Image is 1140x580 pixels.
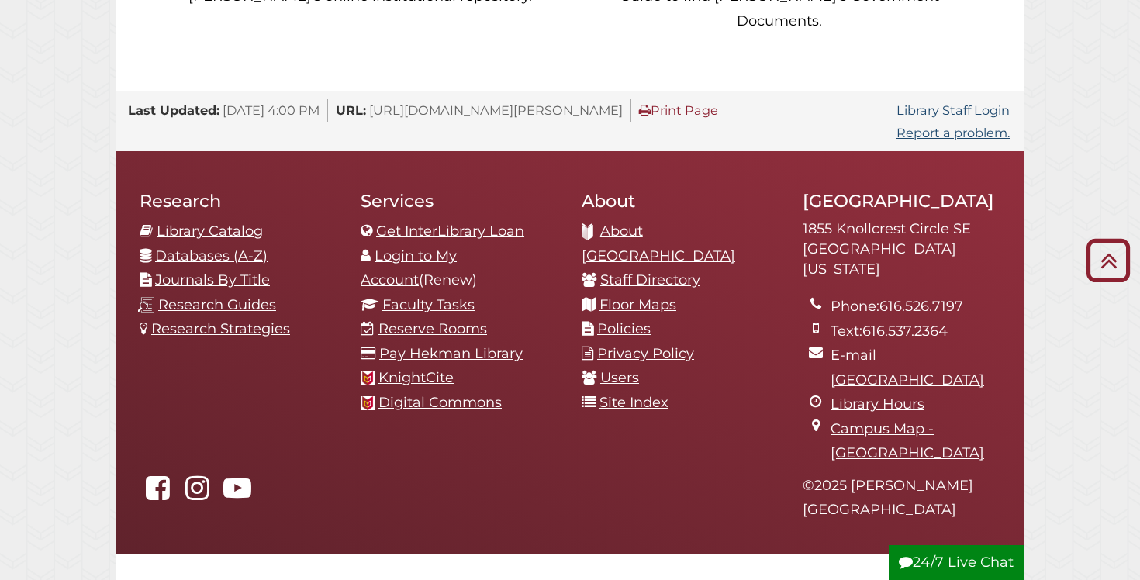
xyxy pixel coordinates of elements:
[600,369,639,386] a: Users
[128,102,219,118] span: Last Updated:
[155,247,268,264] a: Databases (A-Z)
[582,190,779,212] h2: About
[639,102,718,118] a: Print Page
[600,271,700,288] a: Staff Directory
[639,104,651,116] i: Print Page
[378,320,487,337] a: Reserve Rooms
[382,296,475,313] a: Faculty Tasks
[219,485,255,502] a: Hekman Library on YouTube
[140,190,337,212] h2: Research
[361,244,558,293] li: (Renew)
[599,296,676,313] a: Floor Maps
[896,102,1010,118] a: Library Staff Login
[831,319,1000,344] li: Text:
[378,394,502,411] a: Digital Commons
[896,125,1010,140] a: Report a problem.
[1080,247,1136,273] a: Back to Top
[361,190,558,212] h2: Services
[223,102,320,118] span: [DATE] 4:00 PM
[376,223,524,240] a: Get InterLibrary Loan
[151,320,290,337] a: Research Strategies
[361,247,457,289] a: Login to My Account
[158,296,276,313] a: Research Guides
[599,394,668,411] a: Site Index
[379,345,523,362] a: Pay Hekman Library
[369,102,623,118] span: [URL][DOMAIN_NAME][PERSON_NAME]
[831,347,984,388] a: E-mail [GEOGRAPHIC_DATA]
[361,371,375,385] img: Calvin favicon logo
[378,369,454,386] a: KnightCite
[803,219,1000,279] address: 1855 Knollcrest Circle SE [GEOGRAPHIC_DATA][US_STATE]
[597,320,651,337] a: Policies
[879,298,963,315] a: 616.526.7197
[831,295,1000,319] li: Phone:
[157,223,263,240] a: Library Catalog
[138,297,154,313] img: research-guides-icon-white_37x37.png
[597,345,694,362] a: Privacy Policy
[831,395,924,413] a: Library Hours
[582,223,735,264] a: About [GEOGRAPHIC_DATA]
[140,485,175,502] a: Hekman Library on Facebook
[336,102,366,118] span: URL:
[155,271,270,288] a: Journals By Title
[803,474,1000,523] p: © 2025 [PERSON_NAME][GEOGRAPHIC_DATA]
[803,190,1000,212] h2: [GEOGRAPHIC_DATA]
[862,323,948,340] a: 616.537.2364
[361,396,375,410] img: Calvin favicon logo
[831,420,984,462] a: Campus Map - [GEOGRAPHIC_DATA]
[179,485,215,502] a: hekmanlibrary on Instagram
